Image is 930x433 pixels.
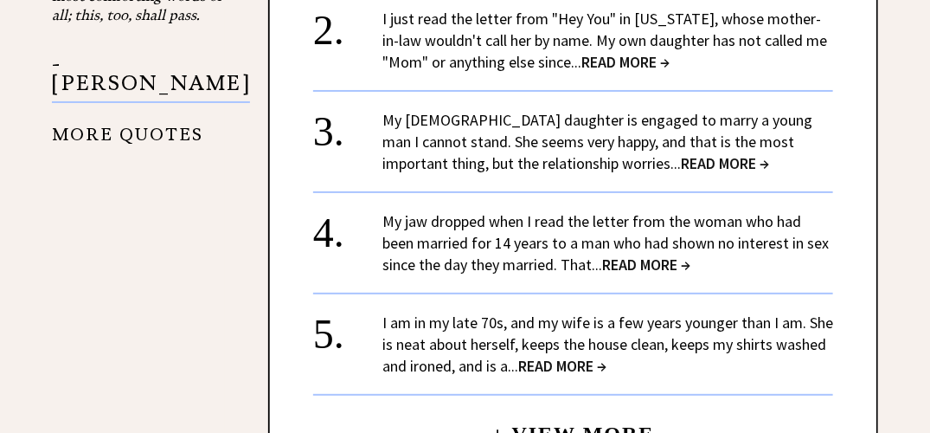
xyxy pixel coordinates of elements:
[52,111,203,145] a: MORE QUOTES
[681,153,769,173] span: READ MORE →
[313,8,382,40] div: 2.
[52,55,250,104] p: - [PERSON_NAME]
[382,313,833,376] a: I am in my late 70s, and my wife is a few years younger than I am. She is neat about herself, kee...
[602,255,690,275] span: READ MORE →
[313,210,382,242] div: 4.
[382,110,812,173] a: My [DEMOGRAPHIC_DATA] daughter is engaged to marry a young man I cannot stand. She seems very hap...
[313,109,382,141] div: 3.
[581,52,670,72] span: READ MORE →
[313,312,382,344] div: 5.
[382,9,827,72] a: I just read the letter from "Hey You" in [US_STATE], whose mother-in-law wouldn't call her by nam...
[382,211,829,275] a: My jaw dropped when I read the letter from the woman who had been married for 14 years to a man w...
[518,356,606,376] span: READ MORE →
